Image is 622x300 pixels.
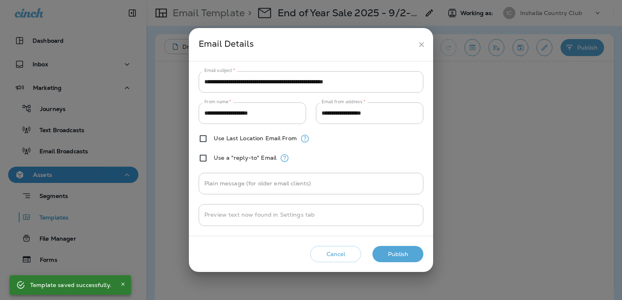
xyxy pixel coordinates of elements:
[204,67,235,74] label: Email subject
[118,279,128,289] button: Close
[322,99,365,105] label: Email from address
[30,278,112,292] div: Template saved successfully.
[204,99,231,105] label: From name
[414,37,429,52] button: close
[199,37,414,52] div: Email Details
[310,246,361,263] button: Cancel
[214,135,297,141] label: Use Last Location Email From
[372,246,423,263] button: Publish
[214,154,276,161] label: Use a "reply-to" Email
